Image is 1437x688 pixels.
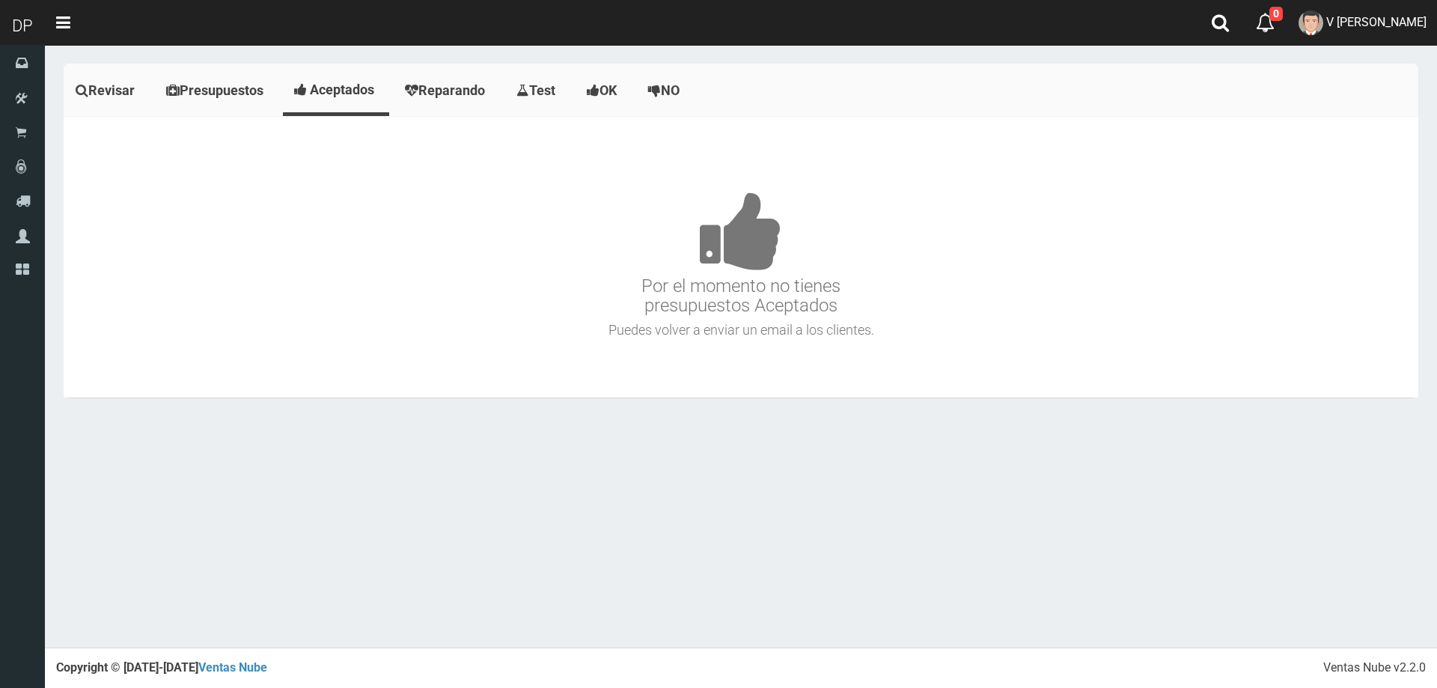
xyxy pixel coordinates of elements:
span: 0 [1269,7,1283,21]
a: OK [575,67,632,114]
span: V [PERSON_NAME] [1326,15,1427,29]
h3: Por el momento no tienes presupuestos Aceptados [67,147,1415,316]
div: Ventas Nube v2.2.0 [1323,660,1426,677]
span: Test [529,82,555,98]
h4: Puedes volver a enviar un email a los clientes. [67,323,1415,338]
strong: Copyright © [DATE]-[DATE] [56,660,267,675]
span: Revisar [88,82,135,98]
a: Reparando [393,67,501,114]
a: Ventas Nube [198,660,267,675]
a: Revisar [64,67,150,114]
a: Presupuestos [154,67,279,114]
span: NO [661,82,680,98]
a: NO [636,67,695,114]
img: User Image [1299,10,1323,35]
a: Test [504,67,571,114]
a: Aceptados [283,67,389,112]
span: Presupuestos [180,82,263,98]
span: Aceptados [310,82,374,97]
span: OK [599,82,617,98]
span: Reparando [418,82,485,98]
